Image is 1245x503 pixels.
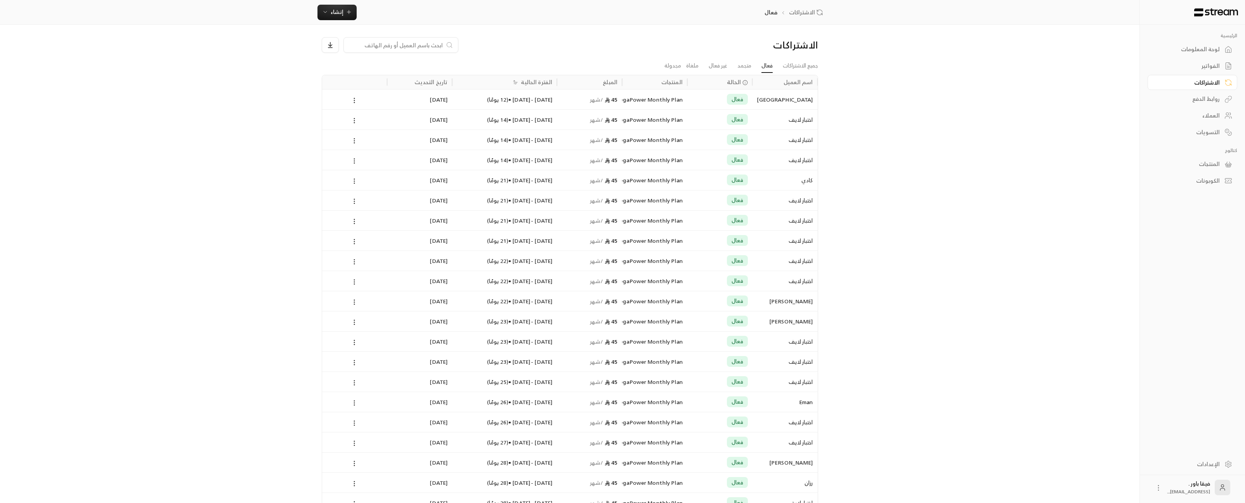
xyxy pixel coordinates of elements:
[732,418,743,426] span: فعال
[392,211,447,230] div: [DATE]
[457,130,552,150] div: [DATE] - [DATE] • ( 14 يومًا )
[562,231,617,251] div: 45
[732,479,743,486] span: فعال
[757,90,813,109] div: [GEOGRAPHIC_DATA]
[732,237,743,244] span: فعال
[457,251,552,271] div: [DATE] - [DATE] • ( 22 يومًا )
[457,352,552,372] div: [DATE] - [DATE] • ( 23 يومًا )
[590,437,603,447] span: / شهر
[1157,79,1220,86] div: الاشتراكات
[732,176,743,184] span: فعال
[392,291,447,311] div: [DATE]
[590,95,603,104] span: / شهر
[732,398,743,406] span: فعال
[562,372,617,392] div: 45
[349,41,443,49] input: ابحث باسم العميل أو رقم الهاتف
[627,271,683,291] div: VegaPower Monthly Plan
[590,337,603,346] span: / شهر
[414,77,448,87] div: تاريخ التحديث
[457,190,552,210] div: [DATE] - [DATE] • ( 21 يومًا )
[627,291,683,311] div: VegaPower Monthly Plan
[457,150,552,170] div: [DATE] - [DATE] • ( 14 يومًا )
[757,352,813,372] div: اختبار لايف
[562,392,617,412] div: 45
[457,372,552,392] div: [DATE] - [DATE] • ( 25 يومًا )
[757,412,813,432] div: اختبار لايف
[757,332,813,351] div: اختبار لايف
[392,190,447,210] div: [DATE]
[709,59,727,73] a: غير فعال
[562,110,617,130] div: 45
[590,135,603,145] span: / شهر
[757,231,813,251] div: اختبار لايف
[562,453,617,472] div: 45
[732,458,743,466] span: فعال
[590,195,603,205] span: / شهر
[732,297,743,305] span: فعال
[789,9,826,16] a: الاشتراكات
[457,90,552,109] div: [DATE] - [DATE] • ( 12 يومًا )
[1148,59,1237,74] a: الفواتير
[627,412,683,432] div: VegaPower Monthly Plan
[457,432,552,452] div: [DATE] - [DATE] • ( 27 يومًا )
[392,271,447,291] div: [DATE]
[765,9,825,16] nav: breadcrumb
[1148,108,1237,123] a: العملاء
[627,170,683,190] div: VegaPower Monthly Plan
[562,130,617,150] div: 45
[784,77,813,87] div: اسم العميل
[1148,157,1237,172] a: المنتجات
[627,150,683,170] div: VegaPower Monthly Plan
[627,110,683,130] div: VegaPower Monthly Plan
[757,170,813,190] div: كادي
[627,332,683,351] div: VegaPower Monthly Plan
[590,115,603,124] span: / شهر
[1148,42,1237,57] a: لوحة المعلومات
[562,170,617,190] div: 45
[1148,75,1237,90] a: الاشتراكات
[457,110,552,130] div: [DATE] - [DATE] • ( 14 يومًا )
[562,432,617,452] div: 45
[590,417,603,427] span: / شهر
[392,473,447,493] div: [DATE]
[590,155,603,165] span: / شهر
[1157,95,1220,103] div: روابط الدفع
[392,332,447,351] div: [DATE]
[590,357,603,366] span: / شهر
[783,59,818,73] a: جميع الاشتراكات
[457,170,552,190] div: [DATE] - [DATE] • ( 21 يومًا )
[757,190,813,210] div: اختبار لايف
[757,110,813,130] div: اختبار لايف
[1148,147,1237,154] p: كتالوج
[1157,45,1220,53] div: لوحة المعلومات
[457,453,552,472] div: [DATE] - [DATE] • ( 28 يومًا )
[562,150,617,170] div: 45
[627,211,683,230] div: VegaPower Monthly Plan
[392,412,447,432] div: [DATE]
[457,231,552,251] div: [DATE] - [DATE] • ( 21 يومًا )
[457,211,552,230] div: [DATE] - [DATE] • ( 21 يومًا )
[732,438,743,446] span: فعال
[392,110,447,130] div: [DATE]
[732,136,743,143] span: فعال
[699,39,818,51] div: الاشتراكات
[1148,456,1237,472] a: الإعدادات
[761,59,773,73] a: فعال
[562,271,617,291] div: 45
[737,59,751,73] a: متجمد
[1157,160,1220,168] div: المنتجات
[562,190,617,210] div: 45
[590,276,603,286] span: / شهر
[590,458,603,467] span: / شهر
[317,5,357,20] button: إنشاء
[590,216,603,225] span: / شهر
[732,95,743,103] span: فعال
[1193,8,1239,17] img: Logo
[757,130,813,150] div: اختبار لايف
[1157,128,1220,136] div: التسويات
[1148,92,1237,107] a: روابط الدفع
[627,311,683,331] div: VegaPower Monthly Plan
[757,271,813,291] div: اختبار لايف
[757,211,813,230] div: اختبار لايف
[1167,480,1210,495] div: فيقا باور .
